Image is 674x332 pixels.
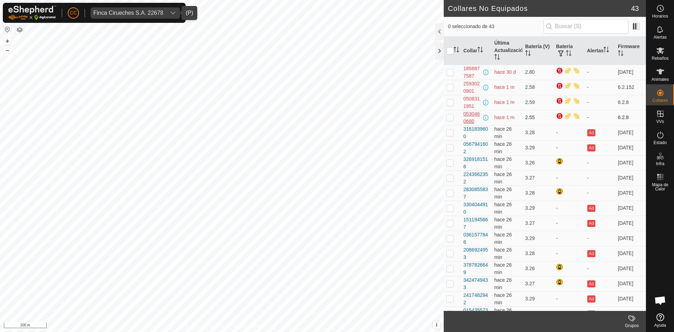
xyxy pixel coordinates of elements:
[433,321,441,329] button: i
[494,292,512,305] span: 29 sept 2025, 17:36
[553,125,584,140] td: -
[652,14,668,18] span: Horarios
[615,155,646,170] td: [DATE]
[648,183,672,191] span: Mapa de Calor
[553,37,584,65] th: Batería
[587,144,595,151] button: Ad
[522,201,553,216] td: 3.29
[553,291,584,306] td: -
[615,37,646,65] th: Firmware
[494,187,512,200] span: 29 sept 2025, 17:36
[448,23,543,30] span: 0 seleccionado de 43
[618,323,646,329] div: Grupos
[615,261,646,276] td: [DATE]
[166,7,180,19] div: dropdown trigger
[587,295,595,302] button: Ad
[553,140,584,155] td: -
[494,55,500,61] p-sorticon: Activar para ordenar
[494,262,512,275] span: 29 sept 2025, 17:36
[463,186,489,201] div: 2830855837
[3,37,12,45] button: +
[494,141,512,154] span: 29 sept 2025, 17:36
[463,125,489,140] div: 3161839600
[494,69,516,75] span: 30 ago 2025, 2:35
[463,276,489,291] div: 3424749433
[463,95,482,110] div: 0508311951
[584,37,615,65] th: Alertas
[584,110,615,125] td: -
[587,220,595,227] button: Ad
[615,125,646,140] td: [DATE]
[494,247,512,260] span: 29 sept 2025, 17:36
[652,77,669,82] span: Animales
[461,37,491,65] th: Collar
[3,25,12,34] button: Restablecer Mapa
[522,261,553,276] td: 3.26
[615,170,646,185] td: [DATE]
[494,277,512,290] span: 29 sept 2025, 17:36
[522,216,553,231] td: 3.27
[553,201,584,216] td: -
[584,65,615,80] td: -
[656,162,664,166] span: Infra
[587,280,595,287] button: Ad
[522,291,553,306] td: 3.29
[234,323,258,329] a: Contáctenos
[494,156,512,169] span: 29 sept 2025, 17:36
[522,125,553,140] td: 3.28
[463,307,489,321] div: 0154355734
[463,292,489,306] div: 2417482942
[463,261,489,276] div: 3787826649
[522,276,553,291] td: 3.27
[463,80,482,95] div: 2593020901
[615,140,646,155] td: [DATE]
[522,110,553,125] td: 2.55
[615,65,646,80] td: [DATE]
[463,231,489,246] div: 0361577846
[553,216,584,231] td: -
[522,80,553,95] td: 2.58
[584,185,615,201] td: -
[615,110,646,125] td: 6.2.8
[646,311,674,330] a: Ayuda
[584,231,615,246] td: -
[522,185,553,201] td: 3.28
[522,155,553,170] td: 3.26
[522,246,553,261] td: 3.28
[522,170,553,185] td: 3.27
[652,98,668,103] span: Collares
[618,51,623,57] p-sorticon: Activar para ordenar
[615,95,646,110] td: 6.2.8
[615,80,646,95] td: 6.2.152
[494,307,512,320] span: 29 sept 2025, 17:36
[15,26,24,34] button: Capas del Mapa
[587,205,595,212] button: Ad
[494,202,512,215] span: 29 sept 2025, 17:36
[584,170,615,185] td: -
[186,323,226,329] a: Política de Privacidad
[91,7,166,19] span: Finca Cirueches S.A. 22678
[654,141,667,145] span: Estado
[543,19,628,34] input: Buscar (S)
[584,80,615,95] td: -
[494,126,512,139] span: 29 sept 2025, 17:36
[652,56,668,60] span: Rebaños
[615,291,646,306] td: [DATE]
[615,306,646,321] td: [DATE]
[615,276,646,291] td: [DATE]
[587,250,595,257] button: Ad
[553,170,584,185] td: -
[587,311,595,318] button: Ad
[494,171,512,184] span: 29 sept 2025, 17:36
[615,216,646,231] td: [DATE]
[553,231,584,246] td: -
[525,51,531,57] p-sorticon: Activar para ordenar
[603,48,609,53] p-sorticon: Activar para ordenar
[615,185,646,201] td: [DATE]
[553,246,584,261] td: -
[522,231,553,246] td: 3.29
[654,323,666,327] span: Ayuda
[463,246,489,261] div: 2086924953
[463,216,489,231] div: 1511945667
[3,46,12,54] button: –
